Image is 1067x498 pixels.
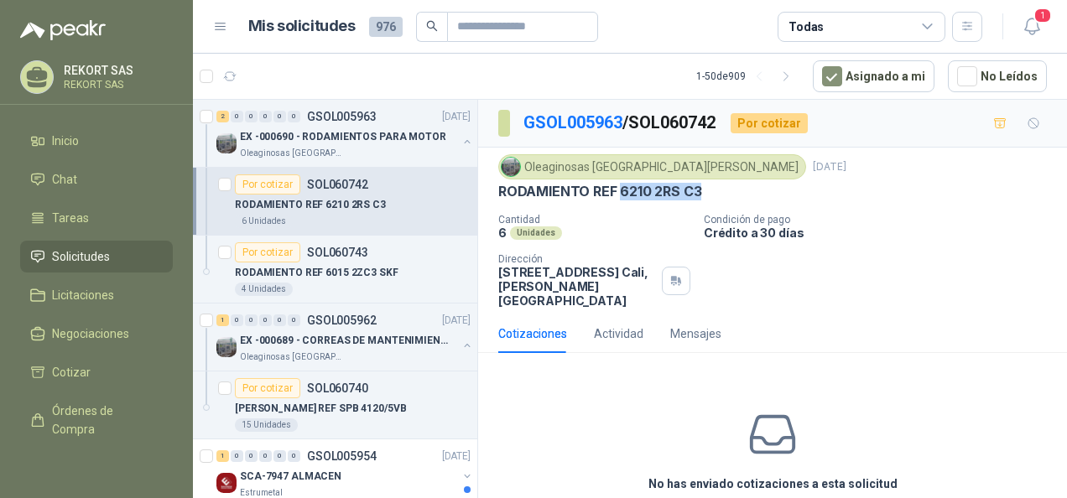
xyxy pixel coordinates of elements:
a: Órdenes de Compra [20,395,173,445]
p: [DATE] [442,449,471,464]
a: Tareas [20,202,173,234]
div: Actividad [594,324,643,343]
a: Por cotizarSOL060740[PERSON_NAME] REF SPB 4120/5VB15 Unidades [193,371,477,439]
p: Oleaginosas [GEOGRAPHIC_DATA][PERSON_NAME] [240,350,346,364]
div: Oleaginosas [GEOGRAPHIC_DATA][PERSON_NAME] [498,154,806,179]
span: 976 [369,17,403,37]
div: 1 [216,450,229,462]
div: 0 [288,314,300,326]
a: Solicitudes [20,241,173,272]
p: RODAMIENTO REF 6210 2RS C3 [498,183,701,200]
p: 6 [498,226,507,240]
div: 15 Unidades [235,418,298,432]
p: REKORT SAS [64,80,169,90]
div: 0 [288,111,300,122]
div: 0 [259,314,272,326]
button: 1 [1017,12,1047,42]
button: Asignado a mi [813,60,934,92]
div: 0 [273,314,286,326]
a: 2 0 0 0 0 0 GSOL005963[DATE] Company LogoEX -000690 - RODAMIENTOS PARA MOTOROleaginosas [GEOGRAPH... [216,106,474,160]
p: Oleaginosas [GEOGRAPHIC_DATA][PERSON_NAME] [240,147,346,160]
div: Por cotizar [235,242,300,262]
span: Inicio [52,132,79,150]
p: SOL060740 [307,382,368,394]
a: GSOL005963 [523,112,622,132]
span: Tareas [52,209,89,227]
p: [DATE] [813,159,846,175]
span: Cotizar [52,363,91,381]
p: SOL060742 [307,179,368,190]
p: [PERSON_NAME] REF SPB 4120/5VB [235,401,406,417]
p: GSOL005962 [307,314,377,326]
div: 0 [273,450,286,462]
p: Crédito a 30 días [704,226,1060,240]
div: 1 - 50 de 909 [696,63,799,90]
p: RODAMIENTO REF 6210 2RS C3 [235,197,386,213]
a: Por cotizarSOL060743RODAMIENTO REF 6015 2ZC3 SKF4 Unidades [193,236,477,303]
p: SCA-7947 ALMACEN [240,469,341,485]
div: 0 [288,450,300,462]
div: 6 Unidades [235,215,293,228]
a: Licitaciones [20,279,173,311]
button: No Leídos [948,60,1047,92]
img: Company Logo [502,158,520,176]
div: 0 [231,314,243,326]
h3: No has enviado cotizaciones a esta solicitud [648,475,898,493]
p: EX -000689 - CORREAS DE MANTENIMIENTO [240,333,449,349]
span: search [426,20,438,32]
div: 0 [231,111,243,122]
p: [STREET_ADDRESS] Cali , [PERSON_NAME][GEOGRAPHIC_DATA] [498,265,655,308]
div: 0 [259,450,272,462]
div: 0 [245,450,258,462]
p: REKORT SAS [64,65,169,76]
div: 0 [259,111,272,122]
div: 2 [216,111,229,122]
img: Company Logo [216,473,237,493]
div: Mensajes [670,324,721,343]
p: GSOL005963 [307,111,377,122]
div: Cotizaciones [498,324,567,343]
a: Por cotizarSOL060742RODAMIENTO REF 6210 2RS C36 Unidades [193,168,477,236]
p: [DATE] [442,109,471,125]
a: 1 0 0 0 0 0 GSOL005962[DATE] Company LogoEX -000689 - CORREAS DE MANTENIMIENTOOleaginosas [GEOGRA... [216,310,474,364]
p: Dirección [498,253,655,265]
img: Company Logo [216,133,237,153]
div: 0 [245,314,258,326]
div: 0 [231,450,243,462]
span: 1 [1033,8,1052,23]
img: Logo peakr [20,20,106,40]
span: Solicitudes [52,247,110,266]
a: Cotizar [20,356,173,388]
div: Por cotizar [235,378,300,398]
p: SOL060743 [307,246,368,258]
span: Chat [52,170,77,189]
a: Chat [20,163,173,195]
a: Remisiones [20,452,173,484]
div: Por cotizar [731,113,808,133]
span: Órdenes de Compra [52,402,157,438]
p: [DATE] [442,313,471,329]
h1: Mis solicitudes [248,14,356,39]
p: / SOL060742 [523,110,717,136]
div: Unidades [510,226,562,240]
div: Por cotizar [235,174,300,195]
p: EX -000690 - RODAMIENTOS PARA MOTOR [240,129,446,145]
img: Company Logo [216,337,237,357]
p: Condición de pago [704,214,1060,226]
div: 1 [216,314,229,326]
div: Todas [789,18,824,36]
a: Negociaciones [20,318,173,350]
span: Licitaciones [52,286,114,304]
a: Inicio [20,125,173,157]
p: Cantidad [498,214,690,226]
span: Negociaciones [52,324,129,343]
div: 0 [245,111,258,122]
div: 4 Unidades [235,283,293,296]
p: GSOL005954 [307,450,377,462]
p: RODAMIENTO REF 6015 2ZC3 SKF [235,265,398,281]
div: 0 [273,111,286,122]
